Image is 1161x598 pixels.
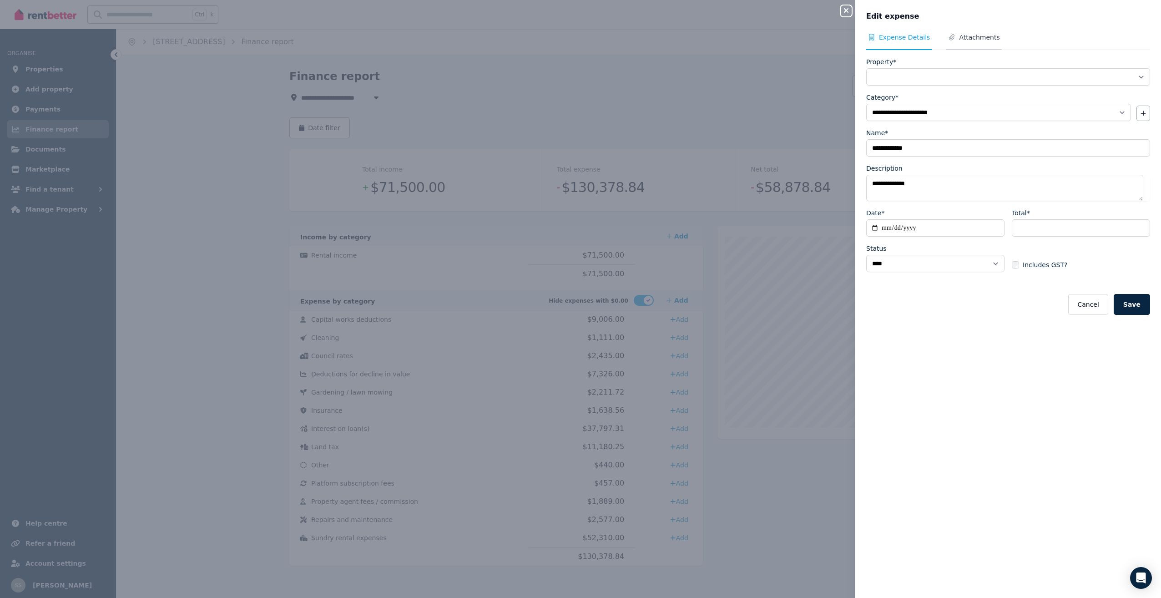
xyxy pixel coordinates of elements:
[1114,294,1150,315] button: Save
[1068,294,1108,315] button: Cancel
[866,57,896,66] label: Property*
[866,93,899,102] label: Category*
[866,244,887,253] label: Status
[866,11,919,22] span: Edit expense
[866,208,884,218] label: Date*
[959,33,999,42] span: Attachments
[866,128,888,137] label: Name*
[1012,208,1030,218] label: Total*
[866,164,903,173] label: Description
[879,33,930,42] span: Expense Details
[1012,261,1019,269] input: Includes GST?
[1023,260,1067,269] span: Includes GST?
[866,33,1150,50] nav: Tabs
[1130,567,1152,589] div: Open Intercom Messenger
